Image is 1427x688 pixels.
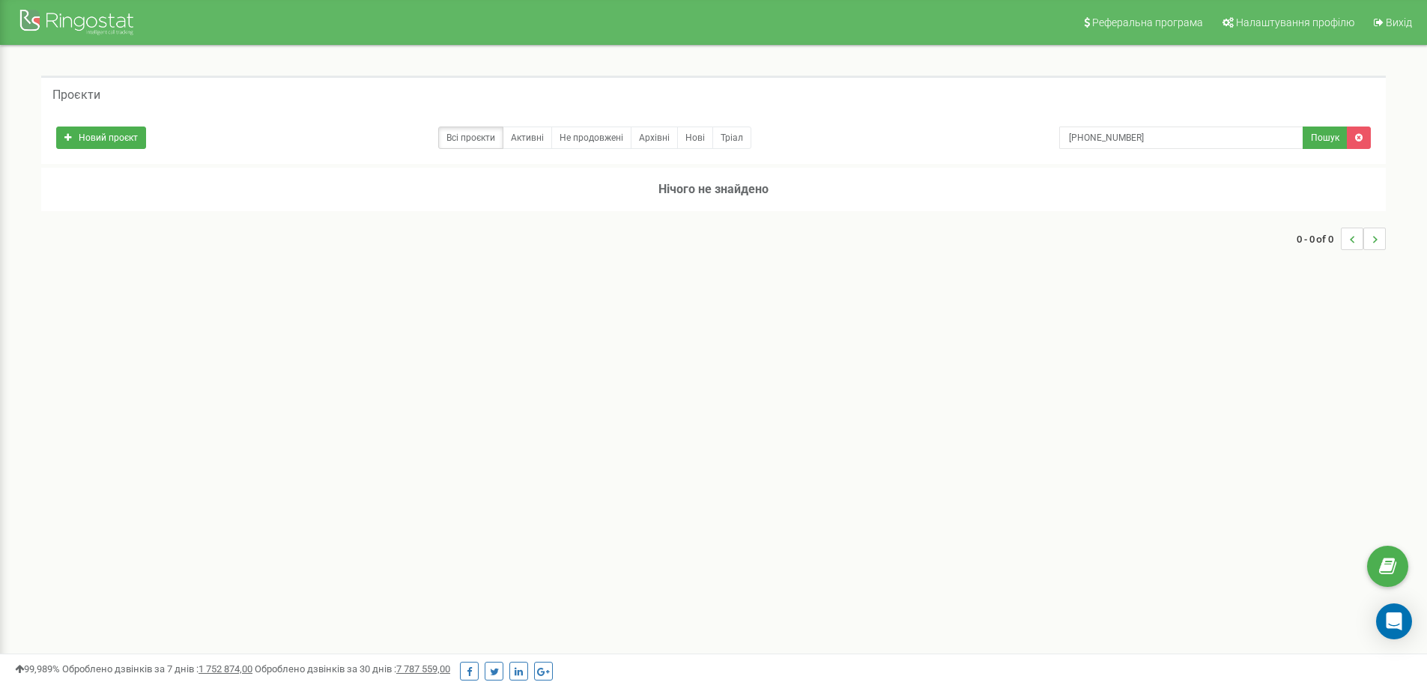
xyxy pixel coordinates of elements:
a: Архівні [631,127,678,149]
a: Активні [503,127,552,149]
button: Пошук [1303,127,1348,149]
span: 0 - 0 of 0 [1297,228,1341,250]
u: 1 752 874,00 [199,663,252,675]
a: Новий проєкт [56,127,146,149]
a: Тріал [712,127,751,149]
span: Реферальна програма [1092,16,1203,28]
a: Не продовжені [551,127,631,149]
h5: Проєкти [52,88,100,102]
span: Вихід [1386,16,1412,28]
span: Оброблено дзвінків за 7 днів : [62,663,252,675]
a: Всі проєкти [438,127,503,149]
nav: ... [1297,213,1386,265]
input: Пошук [1059,127,1303,149]
div: Open Intercom Messenger [1376,603,1412,639]
a: Нові [677,127,713,149]
span: 99,989% [15,663,60,675]
u: 7 787 559,00 [396,663,450,675]
span: Оброблено дзвінків за 30 днів : [255,663,450,675]
span: Налаштування профілю [1236,16,1354,28]
h3: Нічого не знайдено [41,168,1386,211]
